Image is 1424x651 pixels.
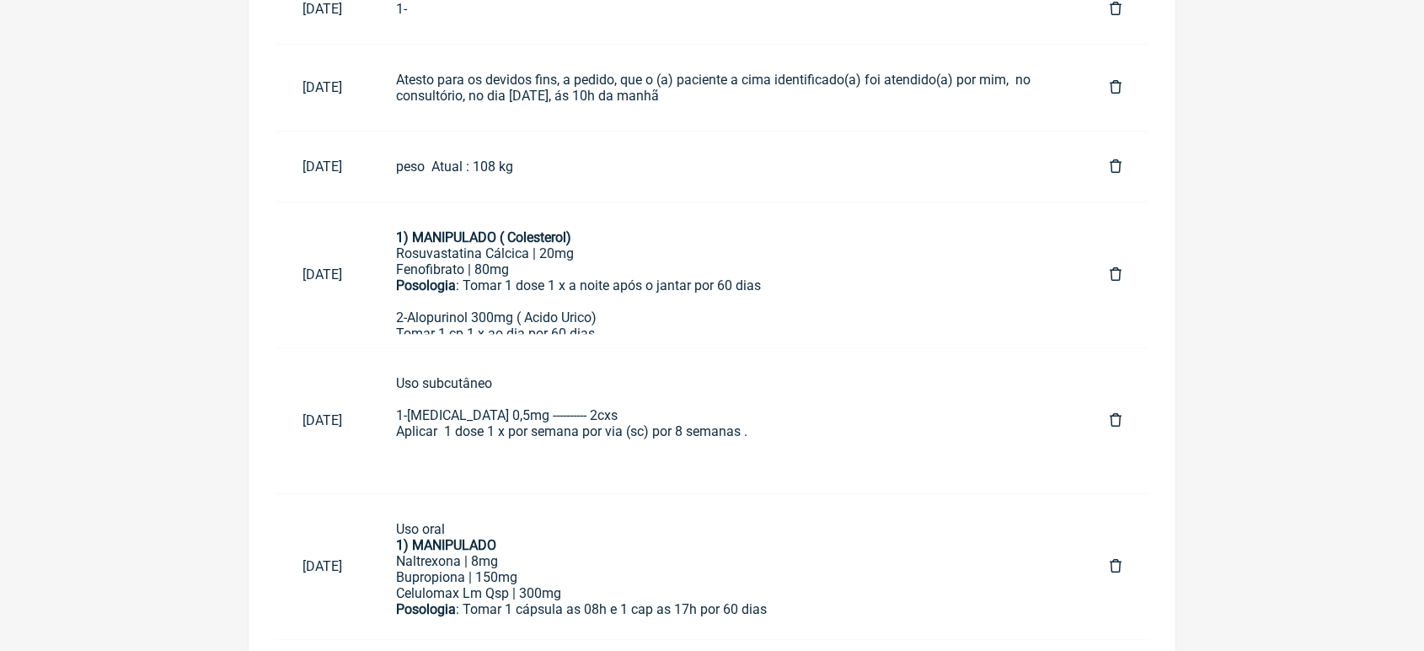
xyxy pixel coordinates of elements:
[396,375,1056,489] div: Uso subcutâneo 1-[MEDICAL_DATA] 0,5mg ---------- 2cxs Aplicar 1 dose 1 x por semana por via (sc) ...
[369,362,1083,480] a: Uso subcutâneo1-[MEDICAL_DATA] 0,5mg ---------- 2cxsAplicar 1 dose 1 x por semana por via (sc) po...
[396,277,1056,374] div: : Tomar 1 dose 1 x a noite após o jantar por 60 dias 2-Alopurinol 300mg ( Acido Urico) Tomar 1 cp...
[396,261,1056,277] div: Fenofibrato | 80mg
[396,277,456,293] strong: Posologia
[369,145,1083,188] a: peso Atual : 108 kg
[396,1,1056,17] div: 1-
[396,229,571,245] strong: 1) MANIPULADO ( Colesterol)
[396,72,1056,104] div: Atesto para os devidos fins, a pedido, que o (a) paciente a cima identificado(a) foi atendido(a) ...
[396,521,1056,553] div: Uso oral
[396,601,456,617] strong: Posologia
[396,601,1056,617] div: : Tomar 1 cápsula as 08h e 1 cap as 17h por 60 dias
[276,253,369,296] a: [DATE]
[396,159,1056,175] div: peso Atual : 108 kg
[396,537,496,553] strong: 1) MANIPULADO
[396,585,1056,601] div: Celulomax Lm Qsp | 300mg
[396,245,1056,261] div: Rosuvastatina Cálcica | 20mg
[276,145,369,188] a: [DATE]
[369,58,1083,117] a: Atesto para os devidos fins, a pedido, que o (a) paciente a cima identificado(a) foi atendido(a) ...
[276,66,369,109] a: [DATE]
[369,216,1083,334] a: 1) MANIPULADO ( Colesterol)Rosuvastatina Cálcica | 20mgFenofibrato | 80mgPosologia: Tomar 1 dose ...
[369,508,1083,626] a: Uso oral1) MANIPULADONaltrexona | 8mgBupropiona | 150mgCelulomax Lm Qsp | 300mgPosologia: Tomar 1...
[276,545,369,588] a: [DATE]
[396,569,1056,585] div: Bupropiona | 150mg
[276,399,369,442] a: [DATE]
[396,553,1056,569] div: Naltrexona | 8mg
